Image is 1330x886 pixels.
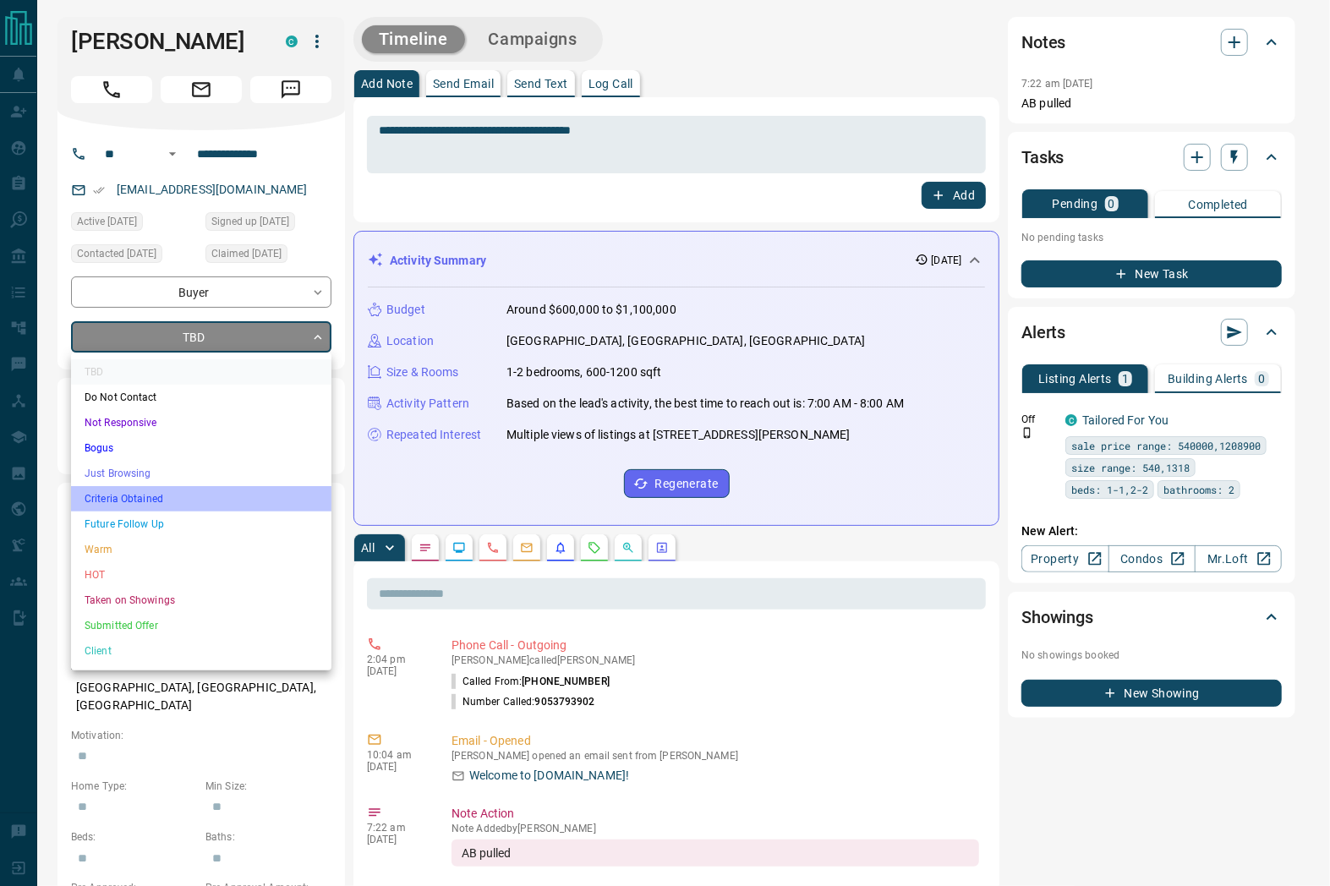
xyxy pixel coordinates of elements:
[71,537,331,562] li: Warm
[71,410,331,435] li: Not Responsive
[71,486,331,511] li: Criteria Obtained
[71,613,331,638] li: Submitted Offer
[71,435,331,461] li: Bogus
[71,511,331,537] li: Future Follow Up
[71,385,331,410] li: Do Not Contact
[71,588,331,613] li: Taken on Showings
[71,638,331,664] li: Client
[71,461,331,486] li: Just Browsing
[71,562,331,588] li: HOT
